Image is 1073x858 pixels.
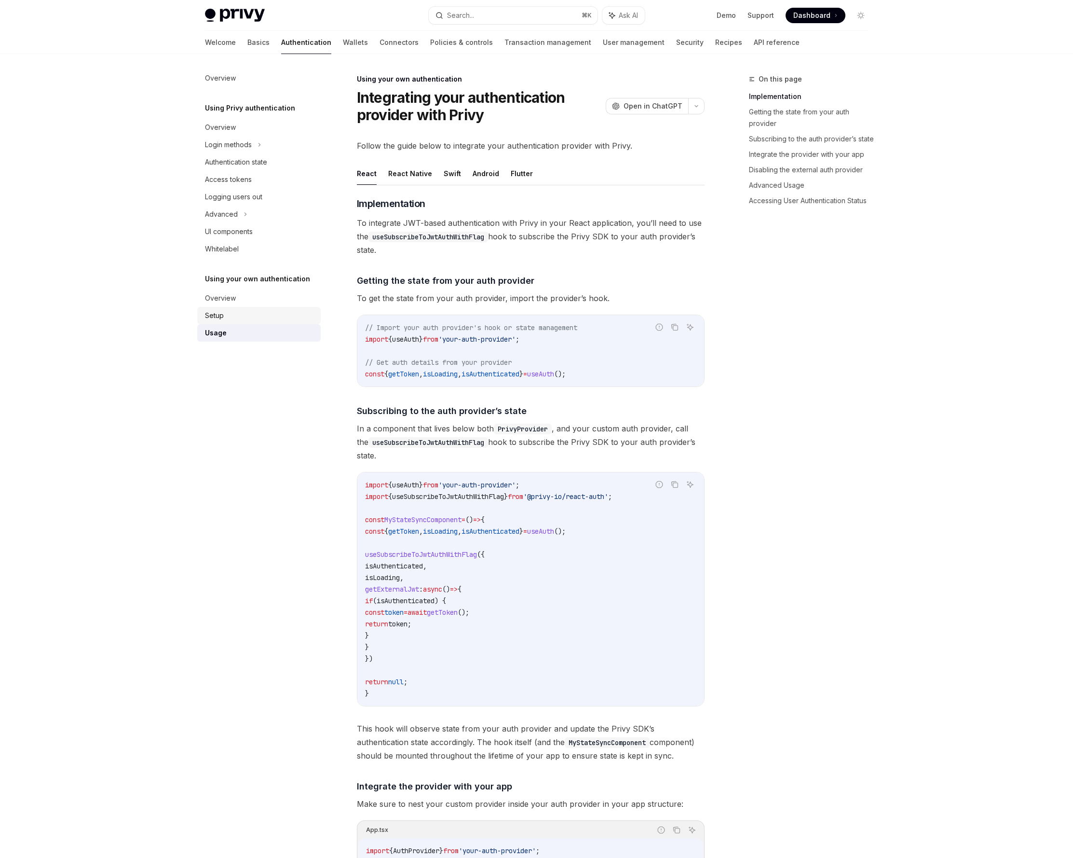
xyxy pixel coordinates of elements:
span: (); [554,370,566,378]
span: from [508,492,523,501]
span: { [388,492,392,501]
span: In a component that lives below both , and your custom auth provider, call the hook to subscribe ... [357,422,705,462]
div: Using your own authentication [357,74,705,84]
span: AuthProvider [393,846,439,855]
span: , [458,370,462,378]
span: '@privy-io/react-auth' [523,492,608,501]
button: Android [473,162,499,185]
span: await [407,608,427,617]
code: useSubscribeToJwtAuthWithFlag [368,232,488,242]
span: To get the state from your auth provider, import the provider’s hook. [357,291,705,305]
span: { [388,335,392,344]
span: getToken [388,370,419,378]
a: Subscribing to the auth provider’s state [749,131,876,147]
h5: Using Privy authentication [205,102,295,114]
span: Getting the state from your auth provider [357,274,534,287]
a: Wallets [343,31,368,54]
span: import [365,492,388,501]
button: Ask AI [684,321,696,333]
h5: Using your own authentication [205,273,310,285]
span: 'your-auth-provider' [438,335,516,344]
span: useSubscribeToJwtAuthWithFlag [365,550,477,559]
span: const [365,370,384,378]
span: : [419,585,423,594]
span: isLoading [365,573,400,582]
span: = [523,527,527,536]
span: ; [407,620,411,628]
a: Dashboard [786,8,845,23]
span: 'your-auth-provider' [438,481,516,489]
span: , [419,527,423,536]
div: Overview [205,72,236,84]
span: getToken [388,527,419,536]
span: import [365,481,388,489]
span: => [450,585,458,594]
span: useAuth [527,527,554,536]
a: Setup [197,307,321,324]
span: useAuth [392,335,419,344]
span: } [419,481,423,489]
span: Implementation [357,197,425,210]
span: from [443,846,459,855]
span: import [366,846,389,855]
a: UI components [197,223,321,240]
span: On this page [759,73,802,85]
span: return [365,620,388,628]
span: Ask AI [619,11,638,20]
span: } [419,335,423,344]
span: // Get auth details from your provider [365,358,512,367]
span: null [388,678,404,686]
a: Logging users out [197,188,321,206]
span: } [519,527,523,536]
a: Overview [197,290,321,307]
span: ; [516,335,519,344]
span: } [365,631,369,640]
span: from [423,481,438,489]
a: User management [603,31,665,54]
span: { [458,585,462,594]
button: Copy the contents from the code block [670,824,683,836]
div: Logging users out [205,191,262,203]
span: () [465,515,473,524]
a: Basics [247,31,270,54]
span: ; [536,846,540,855]
a: Welcome [205,31,236,54]
span: const [365,527,384,536]
span: { [481,515,485,524]
a: Demo [717,11,736,20]
a: Authentication [281,31,331,54]
button: Flutter [511,162,533,185]
div: App.tsx [366,824,388,836]
span: async [423,585,442,594]
span: , [419,370,423,378]
a: Security [676,31,704,54]
span: import [365,335,388,344]
span: Make sure to nest your custom provider inside your auth provider in your app structure: [357,797,705,811]
button: Ask AI [602,7,645,24]
span: , [423,562,427,570]
span: ; [404,678,407,686]
a: Disabling the external auth provider [749,162,876,178]
span: Dashboard [793,11,830,20]
a: Whitelabel [197,240,321,258]
span: ⌘ K [582,12,592,19]
span: isAuthenticated [377,596,435,605]
button: Swift [444,162,461,185]
button: Copy the contents from the code block [668,478,681,491]
span: getToken [427,608,458,617]
span: } [365,643,369,651]
span: => [473,515,481,524]
span: () [442,585,450,594]
span: }) [365,654,373,663]
code: PrivyProvider [494,424,552,434]
span: ; [608,492,612,501]
span: if [365,596,373,605]
a: Usage [197,324,321,342]
a: Implementation [749,89,876,104]
button: Ask AI [686,824,698,836]
span: const [365,608,384,617]
span: return [365,678,388,686]
a: Access tokens [197,171,321,188]
span: ) { [435,596,446,605]
span: This hook will observe state from your auth provider and update the Privy SDK’s authentication st... [357,722,705,762]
